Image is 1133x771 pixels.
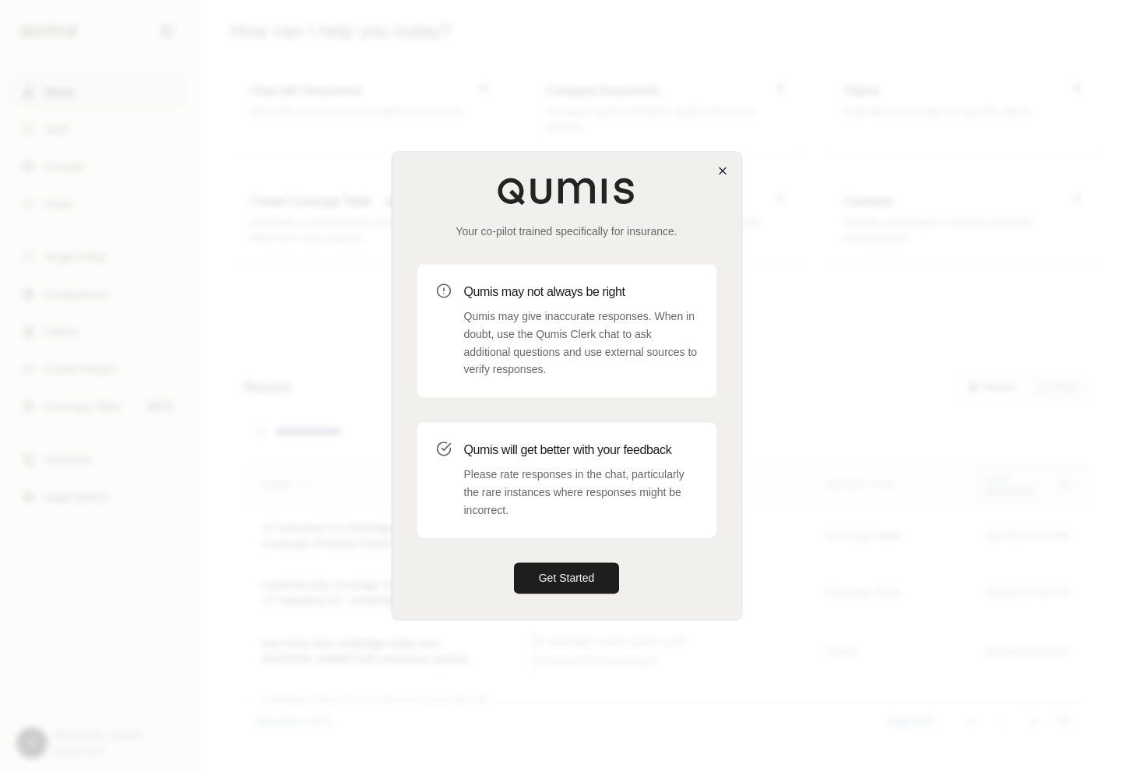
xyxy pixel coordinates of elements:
[464,283,698,301] h3: Qumis may not always be right
[464,308,698,378] p: Qumis may give inaccurate responses. When in doubt, use the Qumis Clerk chat to ask additional qu...
[497,177,637,205] img: Qumis Logo
[417,224,716,239] p: Your co-pilot trained specifically for insurance.
[464,441,698,459] h3: Qumis will get better with your feedback
[514,563,620,594] button: Get Started
[464,466,698,519] p: Please rate responses in the chat, particularly the rare instances where responses might be incor...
